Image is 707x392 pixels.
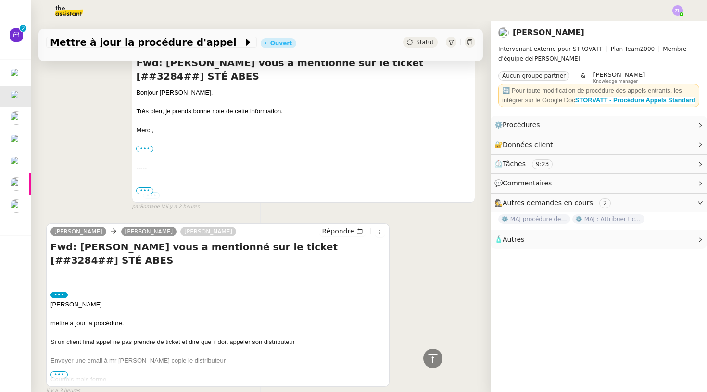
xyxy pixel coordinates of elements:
[494,235,524,243] span: 🧴
[494,179,556,187] span: 💬
[502,86,695,105] div: 🔄 Pour toute modification de procédure des appels entrants, les intégrer sur le Google Doc
[416,39,434,46] span: Statut
[503,160,526,168] span: Tâches
[498,44,699,63] span: [PERSON_NAME]
[50,227,106,236] a: [PERSON_NAME]
[136,125,471,135] div: Merci,
[165,203,200,211] span: il y a 2 heures
[121,227,177,236] a: [PERSON_NAME]
[10,134,23,147] img: users%2FRcIDm4Xn1TPHYwgLThSv8RQYtaM2%2Favatar%2F95761f7a-40c3-4bb5-878d-fe785e6f95b2
[322,226,354,236] span: Répondre
[503,141,553,148] span: Données client
[503,121,540,129] span: Procédures
[270,40,292,46] div: Ouvert
[599,198,611,208] nz-tag: 2
[50,371,68,378] span: •••
[494,199,615,207] span: 🕵️
[494,120,544,131] span: ⚙️
[20,25,26,32] nz-badge-sup: 2
[491,174,707,193] div: 💬Commentaires
[319,226,366,236] button: Répondre
[50,292,68,298] label: •••
[572,214,644,224] span: ⚙️ MAJ : Attribuer tickets SAV et logistiques
[581,71,585,84] span: &
[593,79,638,84] span: Knowledge manager
[640,46,655,52] span: 2000
[180,227,236,236] a: [PERSON_NAME]
[672,5,683,16] img: svg
[491,116,707,135] div: ⚙️Procédures
[498,46,603,52] span: Intervenant externe pour STROVATT
[50,375,385,384] div: Courtois mais ferme
[10,90,23,103] img: users%2FLb8tVVcnxkNxES4cleXP4rKNCSJ2%2Favatar%2F2ff4be35-2167-49b6-8427-565bfd2dd78c
[491,155,707,173] div: ⏲️Tâches 9:23
[494,139,557,150] span: 🔐
[136,187,153,194] span: •••
[50,37,243,47] span: Mettre à jour la procédure d'appel
[513,28,584,37] a: [PERSON_NAME]
[50,337,385,347] div: Si un client final appel ne pas prendre de ticket et dire que il doit appeler son distributeur
[532,159,553,169] nz-tag: 9:23
[498,27,509,38] img: users%2FLb8tVVcnxkNxES4cleXP4rKNCSJ2%2Favatar%2F2ff4be35-2167-49b6-8427-565bfd2dd78c
[10,111,23,125] img: users%2F0G3Vvnvi3TQv835PC6wL0iK4Q012%2Favatar%2F85e45ffa-4efd-43d5-9109-2e66efd3e965
[575,97,695,104] a: STORVATT - Procédure Appels Standard
[10,156,23,169] img: users%2FrZ9hsAwvZndyAxvpJrwIinY54I42%2Favatar%2FChatGPT%20Image%201%20aou%CC%82t%202025%2C%2011_1...
[136,163,471,172] div: -----
[10,68,23,81] img: users%2FLb8tVVcnxkNxES4cleXP4rKNCSJ2%2Favatar%2F2ff4be35-2167-49b6-8427-565bfd2dd78c
[491,194,707,212] div: 🕵️Autres demandes en cours 2
[50,300,385,309] div: [PERSON_NAME]
[503,235,524,243] span: Autres
[10,199,23,213] img: users%2FRcIDm4Xn1TPHYwgLThSv8RQYtaM2%2Favatar%2F95761f7a-40c3-4bb5-878d-fe785e6f95b2
[503,179,552,187] span: Commentaires
[593,71,645,78] span: [PERSON_NAME]
[494,160,561,168] span: ⏲️
[50,240,385,267] h4: Fwd: [PERSON_NAME] vous a mentionné sur le ticket [##3284##] STÉ ABES
[132,203,140,211] span: par
[593,71,645,84] app-user-label: Knowledge manager
[136,88,471,98] div: Bonjour [PERSON_NAME],
[50,318,385,328] div: mettre à jour la procédure.
[611,46,640,52] span: Plan Team
[132,203,199,211] small: Romane V.
[491,135,707,154] div: 🔐Données client
[491,230,707,249] div: 🧴Autres
[498,214,570,224] span: ⚙️ MAJ procédure de standard
[50,356,385,366] div: Envoyer une email à mr [PERSON_NAME] copie le distributeur
[136,146,153,152] label: •••
[143,192,160,199] label: •••
[136,107,471,116] div: Très bien, je prends bonne note de cette information.
[498,71,569,81] nz-tag: Aucun groupe partner
[21,25,25,34] p: 2
[503,199,593,207] span: Autres demandes en cours
[10,177,23,191] img: users%2FRcIDm4Xn1TPHYwgLThSv8RQYtaM2%2Favatar%2F95761f7a-40c3-4bb5-878d-fe785e6f95b2
[136,56,471,83] h4: Fwd: [PERSON_NAME] vous a mentionné sur le ticket [##3284##] STÉ ABES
